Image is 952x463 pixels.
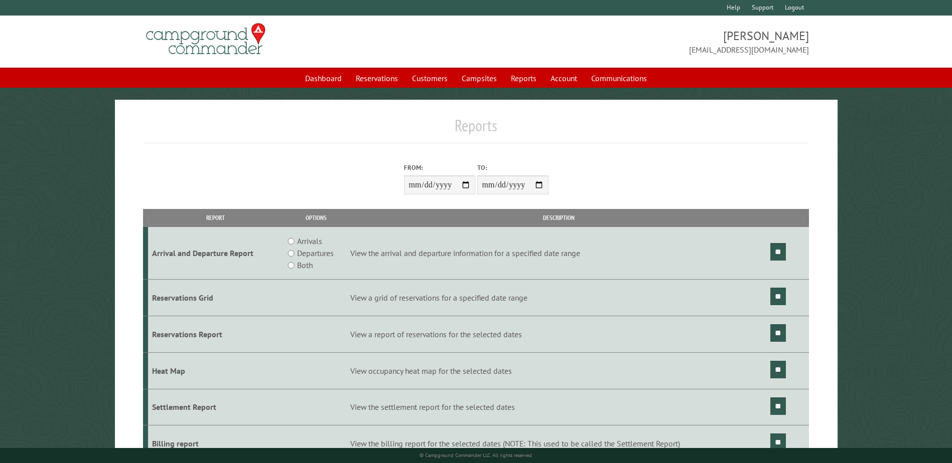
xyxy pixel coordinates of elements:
td: Reservations Grid [148,280,283,316]
th: Options [283,209,348,226]
td: View a report of reservations for the selected dates [349,316,769,352]
label: Both [297,259,313,271]
td: View the settlement report for the selected dates [349,389,769,425]
a: Dashboard [299,69,348,88]
label: Departures [297,247,334,259]
label: To: [477,163,549,172]
label: Arrivals [297,235,322,247]
th: Description [349,209,769,226]
td: Reservations Report [148,316,283,352]
h1: Reports [143,116,808,143]
td: Heat Map [148,352,283,389]
a: Communications [585,69,653,88]
td: Arrival and Departure Report [148,227,283,280]
td: View the arrival and departure information for a specified date range [349,227,769,280]
img: Campground Commander [143,20,268,59]
small: © Campground Commander LLC. All rights reserved. [420,452,533,458]
th: Report [148,209,283,226]
a: Campsites [456,69,503,88]
a: Customers [406,69,454,88]
a: Reservations [350,69,404,88]
td: View a grid of reservations for a specified date range [349,280,769,316]
a: Reports [505,69,542,88]
td: View the billing report for the selected dates (NOTE: This used to be called the Settlement Report) [349,425,769,462]
span: [PERSON_NAME] [EMAIL_ADDRESS][DOMAIN_NAME] [476,28,809,56]
td: View occupancy heat map for the selected dates [349,352,769,389]
label: From: [404,163,475,172]
td: Settlement Report [148,389,283,425]
a: Account [545,69,583,88]
td: Billing report [148,425,283,462]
